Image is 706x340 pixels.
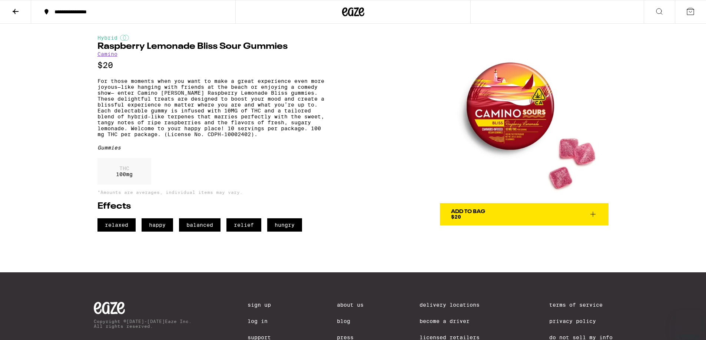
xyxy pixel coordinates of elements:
a: Log In [248,318,281,324]
span: relaxed [97,218,136,232]
span: balanced [179,218,221,232]
button: Add To Bag$20 [440,203,609,225]
img: hybridColor.svg [120,35,129,41]
img: Camino - Raspberry Lemonade Bliss Sour Gummies [440,35,609,203]
div: Add To Bag [451,209,485,214]
p: *Amounts are averages, individual items may vary. [97,190,328,195]
span: relief [226,218,261,232]
p: $20 [97,61,328,70]
a: Sign Up [248,302,281,308]
a: About Us [337,302,364,308]
div: Hybrid [97,35,328,41]
a: Blog [337,318,364,324]
p: For those moments when you want to make a great experience even more joyous—like hanging with fri... [97,78,328,137]
p: Copyright © [DATE]-[DATE] Eaze Inc. All rights reserved. [94,319,192,329]
div: 100 mg [97,158,151,185]
span: happy [142,218,173,232]
a: Privacy Policy [549,318,613,324]
iframe: Button to launch messaging window [676,310,700,334]
a: Terms of Service [549,302,613,308]
span: hungry [267,218,302,232]
div: Gummies [97,145,328,151]
a: Delivery Locations [420,302,493,308]
span: $20 [451,214,461,220]
a: Camino [97,51,117,57]
a: Become a Driver [420,318,493,324]
h1: Raspberry Lemonade Bliss Sour Gummies [97,42,328,51]
p: THC [116,165,133,171]
h2: Effects [97,202,328,211]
